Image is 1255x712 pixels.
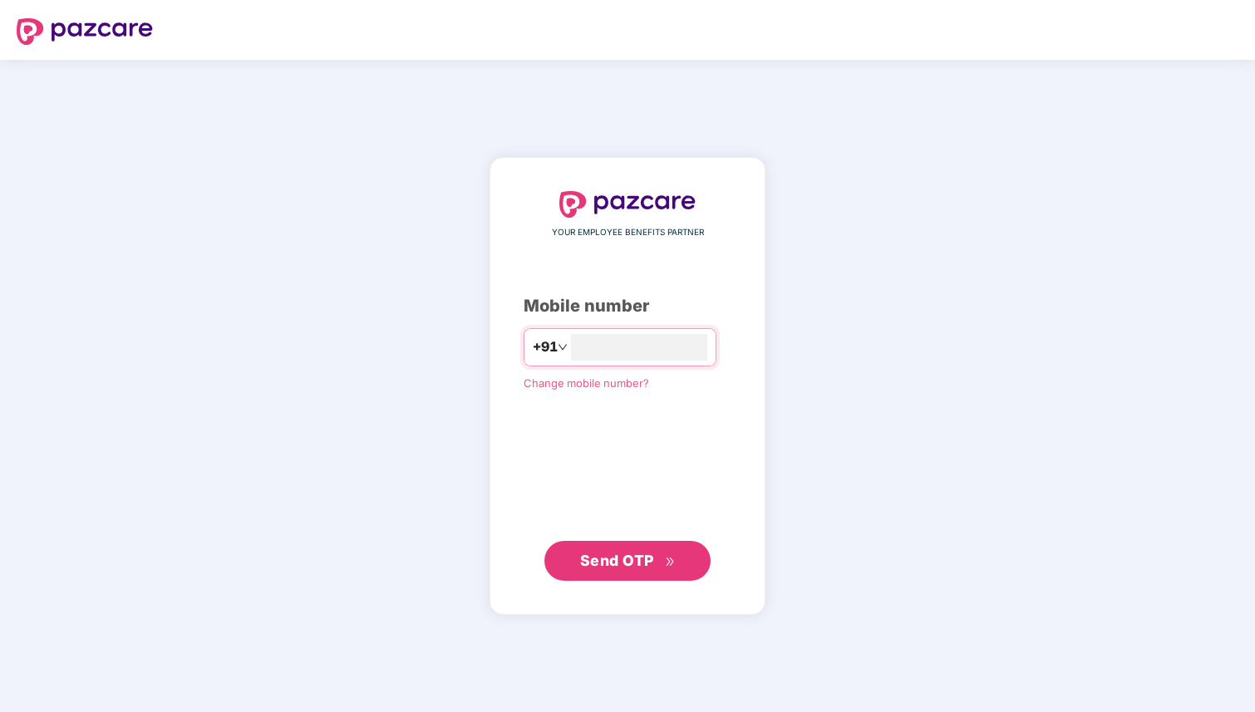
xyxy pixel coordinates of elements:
[552,226,704,239] span: YOUR EMPLOYEE BENEFITS PARTNER
[559,191,696,218] img: logo
[524,293,731,319] div: Mobile number
[544,541,711,581] button: Send OTPdouble-right
[558,342,568,352] span: down
[533,336,558,357] span: +91
[580,552,654,569] span: Send OTP
[665,557,676,567] span: double-right
[524,376,649,390] a: Change mobile number?
[17,18,153,45] img: logo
